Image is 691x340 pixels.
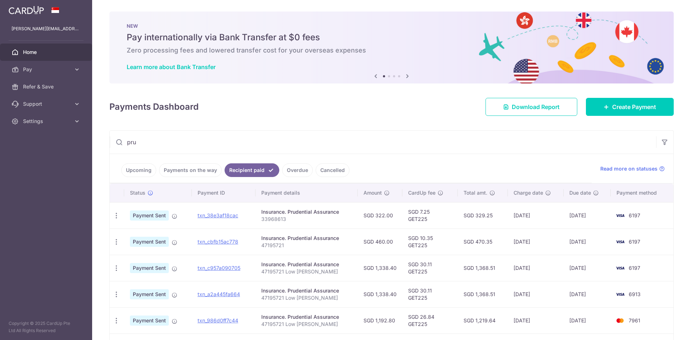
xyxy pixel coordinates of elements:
a: Upcoming [121,163,156,177]
img: Bank Card [613,290,627,299]
h5: Pay internationally via Bank Transfer at $0 fees [127,32,656,43]
img: Bank Card [613,211,627,220]
td: SGD 26.84 GET225 [402,307,458,334]
td: SGD 470.35 [458,228,508,255]
span: Support [23,100,71,108]
span: Refer & Save [23,83,71,90]
td: SGD 1,368.51 [458,281,508,307]
div: Insurance. Prudential Assurance [261,287,352,294]
td: [DATE] [564,255,611,281]
div: Insurance. Prudential Assurance [261,208,352,216]
td: SGD 7.25 GET225 [402,202,458,228]
img: Bank Card [613,237,627,246]
span: Pay [23,66,71,73]
div: Insurance. Prudential Assurance [261,235,352,242]
span: Payment Sent [130,210,169,221]
p: 47195721 Low [PERSON_NAME] [261,294,352,302]
th: Payment details [256,183,358,202]
th: Payment ID [192,183,256,202]
span: 6913 [629,291,641,297]
p: 47195721 Low [PERSON_NAME] [261,268,352,275]
td: [DATE] [508,255,564,281]
td: [DATE] [564,228,611,255]
span: 7961 [629,317,640,323]
th: Payment method [611,183,673,202]
input: Search by recipient name, payment id or reference [110,131,656,154]
a: Learn more about Bank Transfer [127,63,216,71]
img: Bank Card [613,316,627,325]
td: [DATE] [508,202,564,228]
span: Payment Sent [130,263,169,273]
span: 6197 [629,239,640,245]
a: txn_c957a090705 [198,265,240,271]
td: SGD 1,192.80 [358,307,402,334]
a: Recipient paid [225,163,279,177]
span: Status [130,189,145,196]
a: Download Report [485,98,577,116]
a: txn_986d0ff7c44 [198,317,238,323]
td: SGD 460.00 [358,228,402,255]
td: SGD 329.25 [458,202,508,228]
div: Insurance. Prudential Assurance [261,261,352,268]
a: Cancelled [316,163,349,177]
a: txn_cbfb15ac778 [198,239,238,245]
span: Charge date [514,189,543,196]
span: Payment Sent [130,289,169,299]
a: txn_38e3af18cac [198,212,238,218]
a: txn_a2a445fa664 [198,291,240,297]
h6: Zero processing fees and lowered transfer cost for your overseas expenses [127,46,656,55]
span: 6197 [629,265,640,271]
td: [DATE] [564,307,611,334]
span: Due date [569,189,591,196]
span: Create Payment [612,103,656,111]
td: [DATE] [564,281,611,307]
td: SGD 1,338.40 [358,255,402,281]
td: SGD 30.11 GET225 [402,281,458,307]
p: 47195721 [261,242,352,249]
td: [DATE] [564,202,611,228]
td: SGD 322.00 [358,202,402,228]
h4: Payments Dashboard [109,100,199,113]
td: [DATE] [508,281,564,307]
td: SGD 10.35 GET225 [402,228,458,255]
td: SGD 1,368.51 [458,255,508,281]
div: Insurance. Prudential Assurance [261,313,352,321]
span: 6197 [629,212,640,218]
td: [DATE] [508,228,564,255]
span: CardUp fee [408,189,435,196]
a: Create Payment [586,98,674,116]
span: Total amt. [464,189,487,196]
p: [PERSON_NAME][EMAIL_ADDRESS][DOMAIN_NAME] [12,25,81,32]
span: Home [23,49,71,56]
td: SGD 1,219.64 [458,307,508,334]
span: Payment Sent [130,237,169,247]
td: [DATE] [508,307,564,334]
span: Payment Sent [130,316,169,326]
a: Payments on the way [159,163,222,177]
p: NEW [127,23,656,29]
img: Bank Card [613,264,627,272]
img: Bank transfer banner [109,12,674,83]
p: 33968613 [261,216,352,223]
span: Amount [363,189,382,196]
iframe: Opens a widget where you can find more information [645,318,684,336]
a: Read more on statuses [600,165,665,172]
td: SGD 30.11 GET225 [402,255,458,281]
img: CardUp [9,6,44,14]
span: Download Report [512,103,560,111]
td: SGD 1,338.40 [358,281,402,307]
span: Settings [23,118,71,125]
span: Read more on statuses [600,165,658,172]
a: Overdue [282,163,313,177]
p: 47195721 Low [PERSON_NAME] [261,321,352,328]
